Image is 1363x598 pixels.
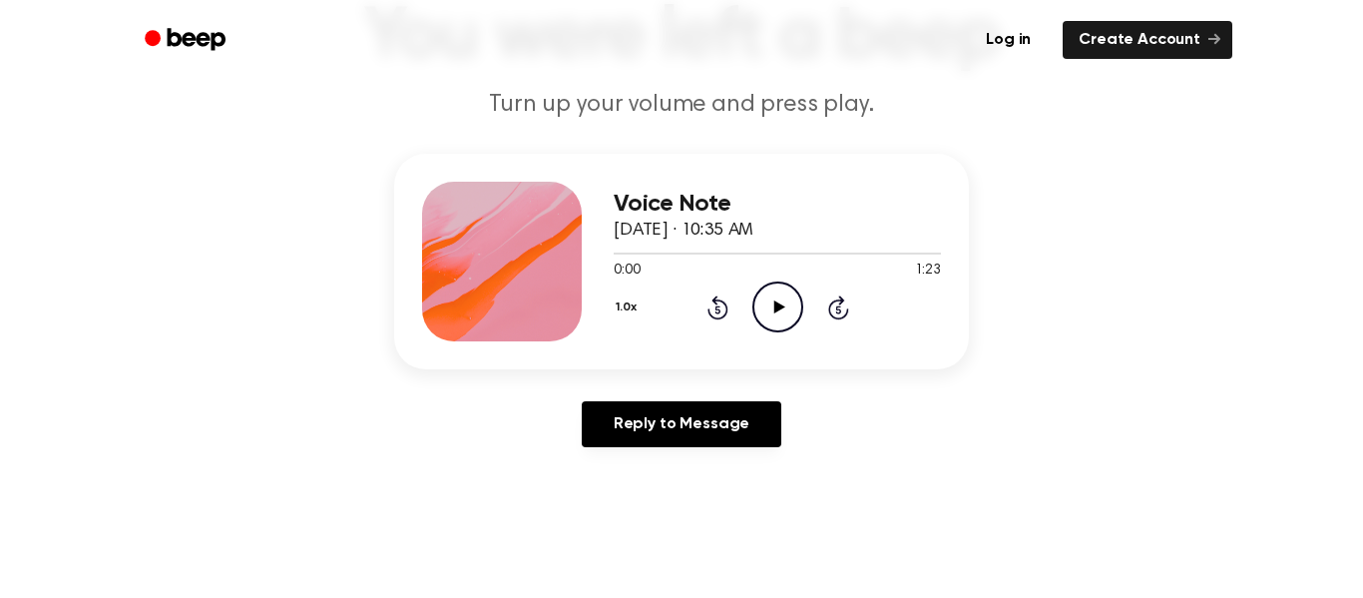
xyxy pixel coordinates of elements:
[614,191,941,218] h3: Voice Note
[131,21,243,60] a: Beep
[915,261,941,282] span: 1:23
[966,17,1051,63] a: Log in
[614,222,753,240] span: [DATE] · 10:35 AM
[614,291,644,324] button: 1.0x
[614,261,640,282] span: 0:00
[582,401,781,447] a: Reply to Message
[298,89,1065,122] p: Turn up your volume and press play.
[1063,21,1232,59] a: Create Account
